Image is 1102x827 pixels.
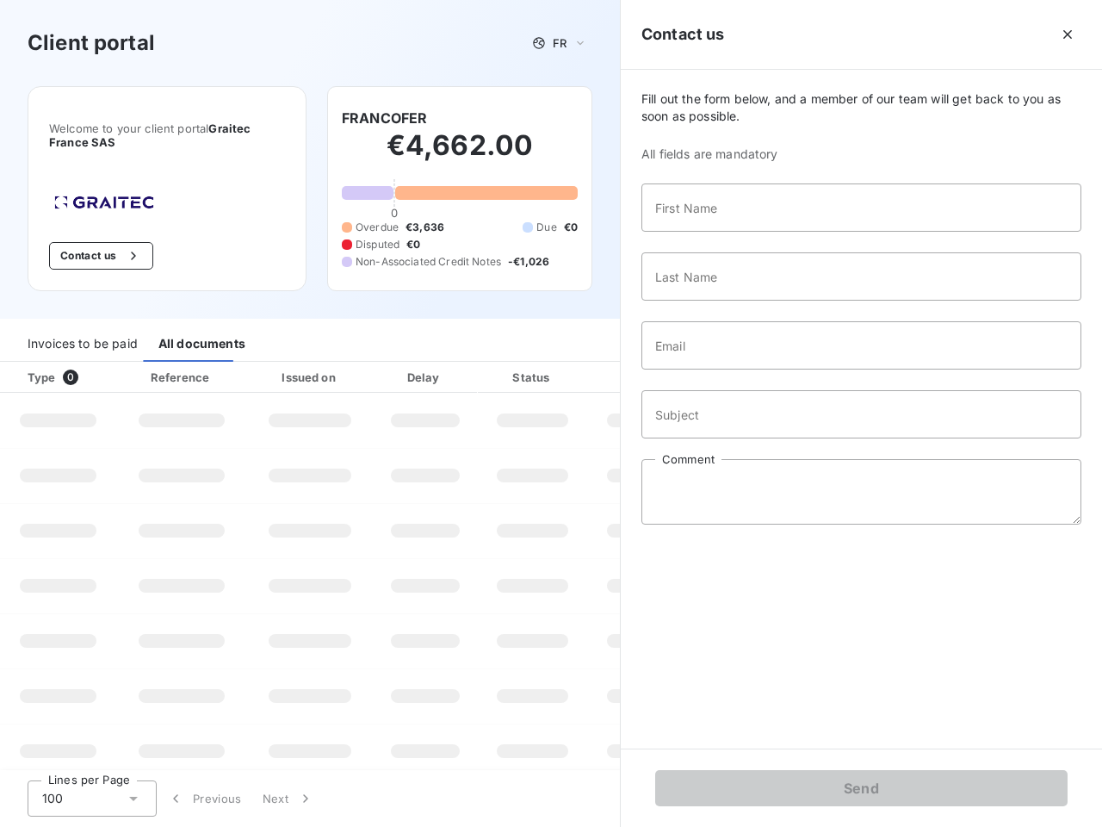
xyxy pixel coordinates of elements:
button: Contact us [49,242,153,270]
div: Type [17,369,113,386]
span: -€1,026 [508,254,549,270]
span: Due [536,220,556,235]
span: 0 [391,206,398,220]
h5: Contact us [641,22,725,47]
span: 100 [42,790,63,807]
span: Welcome to your client portal [49,121,285,149]
span: Fill out the form below, and a member of our team will get back to you as soon as possible. [641,90,1081,125]
h6: FRANCOFER [342,108,427,128]
div: Issued on [251,369,369,386]
span: €3,636 [406,220,444,235]
span: All fields are mandatory [641,146,1081,163]
span: €0 [406,237,420,252]
span: €0 [564,220,578,235]
input: placeholder [641,183,1081,232]
h2: €4,662.00 [342,128,578,180]
div: Reference [151,370,209,384]
span: Graitec France SAS [49,121,251,149]
span: FR [553,36,566,50]
div: All documents [158,326,245,362]
button: Send [655,770,1068,806]
div: Invoices to be paid [28,326,138,362]
div: Amount [591,369,701,386]
button: Next [252,780,325,817]
div: Delay [376,369,474,386]
span: 0 [63,370,78,385]
input: placeholder [641,321,1081,370]
span: Disputed [356,237,399,252]
div: Status [481,369,584,386]
input: placeholder [641,252,1081,301]
span: Non-Associated Credit Notes [356,254,501,270]
button: Previous [157,780,252,817]
img: Company logo [49,190,159,215]
h3: Client portal [28,28,155,59]
input: placeholder [641,390,1081,438]
span: Overdue [356,220,399,235]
